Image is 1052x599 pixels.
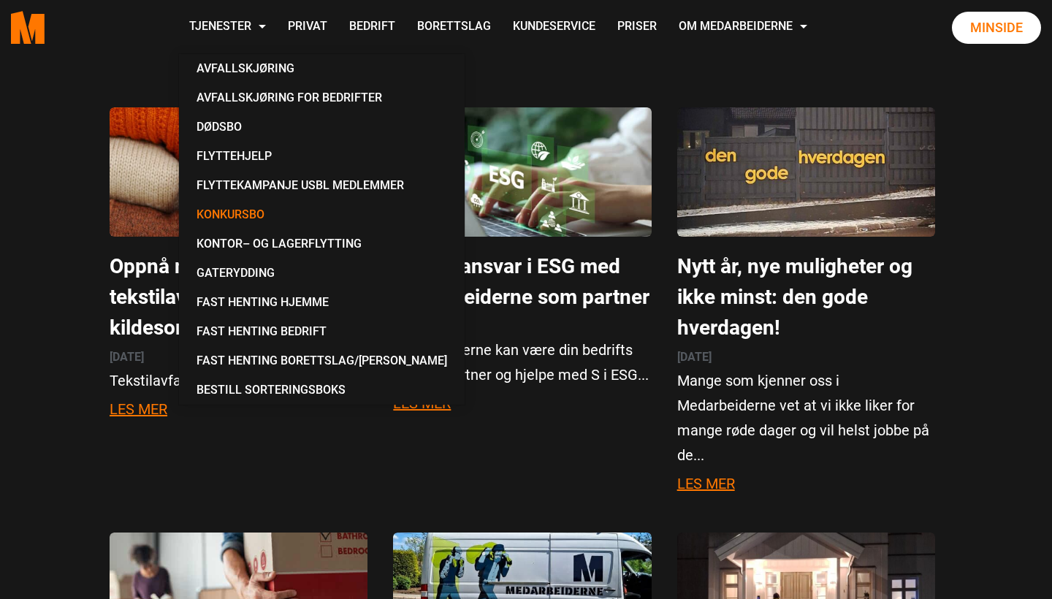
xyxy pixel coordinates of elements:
a: Kontor– og lagerflytting [185,229,459,259]
a: Fast Henting Borettslag/[PERSON_NAME] [185,346,459,375]
p: Tekstilavfall, kildesortering og nye... [110,368,367,393]
a: Tjenester [178,1,277,53]
img: Polish 20241227 095635530 content [677,107,935,237]
a: Privat [277,1,338,53]
a: Les mer om Sosialt ansvar i ESG med Medarbeiderne som partner button [393,394,451,412]
a: Borettslag [406,1,502,53]
a: Om Medarbeiderne [668,1,818,53]
a: Les mer om Sosialt ansvar i ESG med Medarbeiderne som partner main title [393,254,649,309]
img: ESG-strategi [393,107,651,237]
a: Fast Henting Hjemme [185,288,459,317]
a: Priser [606,1,668,53]
a: Les mer om Oppnå nye krav til tekstilavfall og kildesortering fra Januar 2025 button [110,400,167,418]
p: Mange som kjenner oss i Medarbeiderne vet at vi ikke liker for mange røde dager og vil helst jobb... [677,368,935,468]
a: Dødsbo [185,112,459,142]
img: kaste-tekstiler-riktig-2025 [110,107,367,237]
a: Les mer om Nytt år, nye muligheter og ikke minst: den gode hverdagen! featured image [677,162,935,180]
a: Les mer om Nytt år, nye muligheter og ikke minst: den gode hverdagen! main title [677,254,912,340]
a: Gaterydding [185,259,459,288]
a: Avfallskjøring [185,54,459,83]
a: Konkursbo [185,200,459,229]
a: Les mer om Nytt år, nye muligheter og ikke minst: den gode hverdagen! button [677,475,735,492]
p: Medarbeiderne kan være din bedrifts Sosiale partner og hjelpe med S i ESG... [393,337,651,387]
a: Les mer om Sosialt ansvar i ESG med Medarbeiderne som partner featured image [393,162,651,180]
a: Bedrift [338,1,406,53]
span: [DATE] [110,350,144,364]
a: Kundeservice [502,1,606,53]
a: Minside [952,12,1041,44]
span: [DATE] [677,350,712,364]
a: Flyttekampanje USBL medlemmer [185,171,459,200]
a: Les mer om Oppnå nye krav til tekstilavfall og kildesortering fra Januar 2025 main title [110,254,334,340]
a: Bestill Sorteringsboks [185,375,459,405]
a: Les mer om Oppnå nye krav til tekstilavfall og kildesortering fra Januar 2025 featured image [110,162,367,180]
a: Fast Henting Bedrift [185,317,459,346]
a: Avfallskjøring for Bedrifter [185,83,459,112]
a: Flyttehjelp [185,142,459,171]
